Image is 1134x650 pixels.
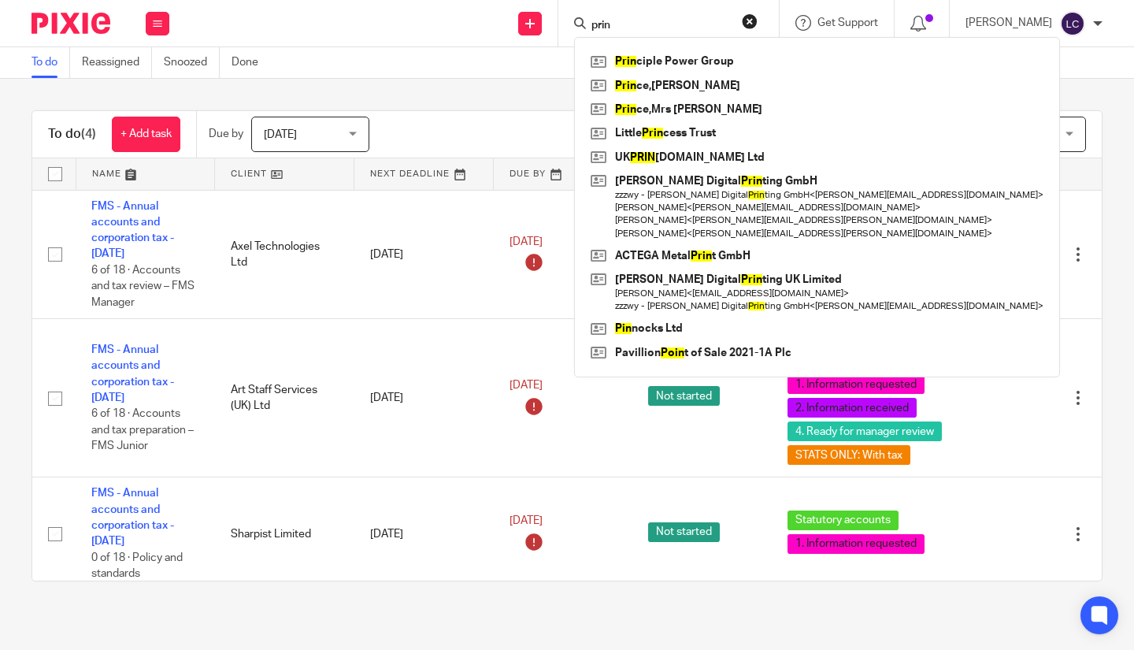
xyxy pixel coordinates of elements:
[264,129,297,140] span: [DATE]
[1060,11,1085,36] img: svg%3E
[215,477,354,590] td: Sharpist Limited
[787,422,942,441] span: 4. Ready for manager review
[354,477,494,590] td: [DATE]
[91,265,195,308] span: 6 of 18 · Accounts and tax review – FMS Manager
[354,190,494,319] td: [DATE]
[215,190,354,319] td: Axel Technologies Ltd
[82,47,152,78] a: Reassigned
[648,522,720,542] span: Not started
[510,380,543,391] span: [DATE]
[787,445,910,465] span: STATS ONLY: With tax
[787,534,925,554] span: 1. Information requested
[91,409,194,452] span: 6 of 18 · Accounts and tax preparation – FMS Junior
[209,126,243,142] p: Due by
[91,552,183,580] span: 0 of 18 · Policy and standards
[648,386,720,406] span: Not started
[31,13,110,34] img: Pixie
[91,344,174,403] a: FMS - Annual accounts and corporation tax - [DATE]
[164,47,220,78] a: Snoozed
[81,128,96,140] span: (4)
[48,126,96,143] h1: To do
[215,319,354,477] td: Art Staff Services (UK) Ltd
[91,201,174,260] a: FMS - Annual accounts and corporation tax - [DATE]
[742,13,758,29] button: Clear
[787,511,899,530] span: Statutory accounts
[354,319,494,477] td: [DATE]
[232,47,270,78] a: Done
[590,19,732,33] input: Search
[112,117,180,152] a: + Add task
[31,47,70,78] a: To do
[787,374,925,394] span: 1. Information requested
[965,15,1052,31] p: [PERSON_NAME]
[510,516,543,527] span: [DATE]
[510,236,543,247] span: [DATE]
[787,398,917,418] span: 2. Information received
[91,488,174,547] a: FMS - Annual accounts and corporation tax - [DATE]
[817,17,878,28] span: Get Support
